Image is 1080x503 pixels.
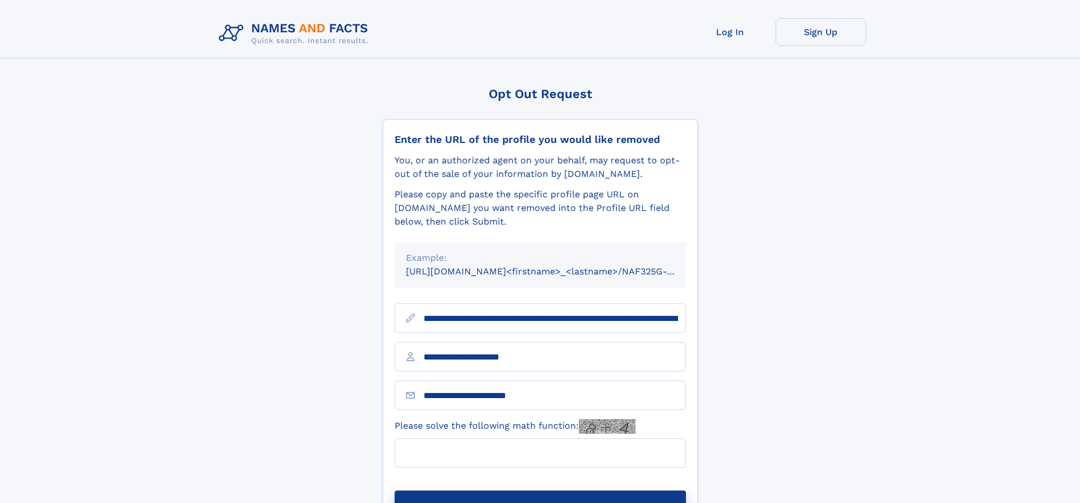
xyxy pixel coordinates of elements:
div: Please copy and paste the specific profile page URL on [DOMAIN_NAME] you want removed into the Pr... [395,188,686,229]
div: You, or an authorized agent on your behalf, may request to opt-out of the sale of your informatio... [395,154,686,181]
div: Enter the URL of the profile you would like removed [395,133,686,146]
div: Example: [406,251,675,265]
img: Logo Names and Facts [214,18,378,49]
label: Please solve the following math function: [395,419,636,434]
div: Opt Out Request [383,87,698,101]
a: Sign Up [776,18,866,46]
small: [URL][DOMAIN_NAME]<firstname>_<lastname>/NAF325G-xxxxxxxx [406,266,708,277]
a: Log In [685,18,776,46]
